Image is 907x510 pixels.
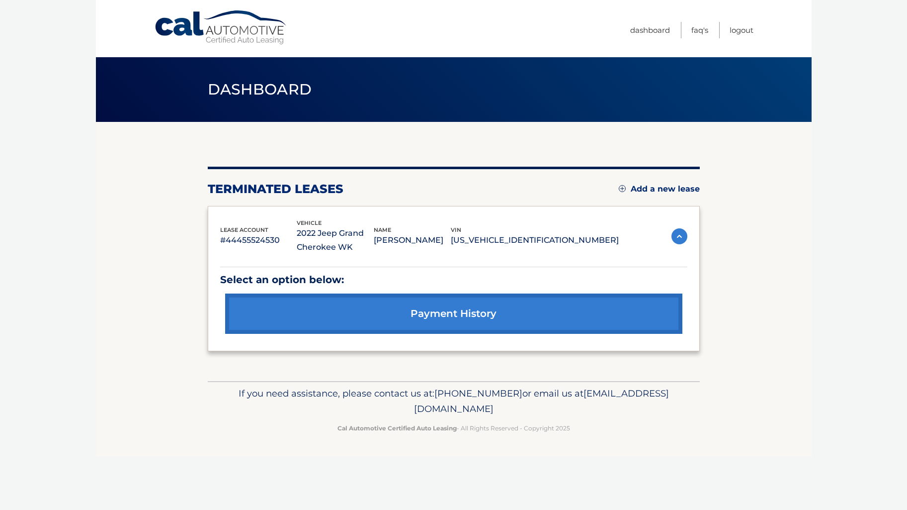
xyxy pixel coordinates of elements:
p: If you need assistance, please contact us at: or email us at [214,386,693,417]
span: Dashboard [208,80,312,99]
p: [US_VEHICLE_IDENTIFICATION_NUMBER] [451,233,619,247]
a: FAQ's [691,22,708,38]
span: vehicle [297,219,322,226]
img: accordion-active.svg [671,228,687,244]
span: name [374,226,391,233]
p: 2022 Jeep Grand Cherokee WK [297,226,374,254]
a: Cal Automotive [154,10,288,45]
span: lease account [220,226,268,233]
p: #44455524530 [220,233,297,247]
p: Select an option below: [220,271,687,289]
span: [PHONE_NUMBER] [434,388,522,399]
strong: Cal Automotive Certified Auto Leasing [337,424,457,432]
a: Dashboard [630,22,670,38]
a: payment history [225,294,682,334]
p: - All Rights Reserved - Copyright 2025 [214,423,693,433]
span: vin [451,226,461,233]
a: Add a new lease [619,184,700,194]
p: [PERSON_NAME] [374,233,451,247]
a: Logout [730,22,753,38]
h2: terminated leases [208,182,343,197]
img: add.svg [619,185,626,192]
